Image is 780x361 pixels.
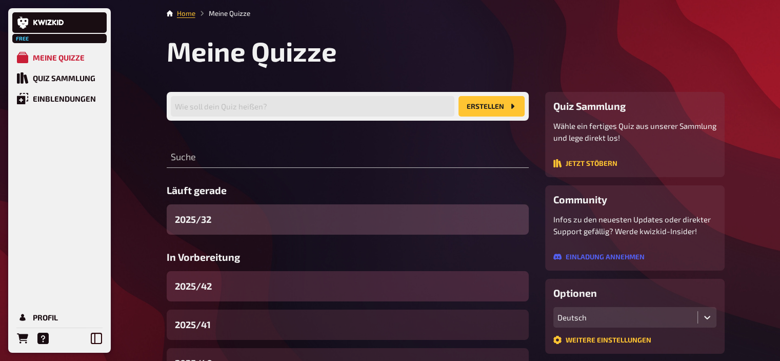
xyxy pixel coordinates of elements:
h1: Meine Quizze [167,35,725,67]
h3: Community [553,194,716,205]
button: Einladung annehmen [553,253,645,261]
p: Infos zu den neuesten Updates oder direkter Support gefällig? Werde kwizkid-Insider! [553,214,716,237]
h3: Läuft gerade [167,184,529,196]
a: Meine Quizze [12,47,107,68]
h3: Quiz Sammlung [553,100,716,112]
p: Wähle ein fertiges Quiz aus unserer Sammlung und lege direkt los! [553,120,716,143]
a: 2025/32 [167,204,529,235]
button: Erstellen [458,96,525,117]
input: Suche [167,147,529,168]
span: Free [13,35,32,42]
div: Einblendungen [33,94,96,103]
a: Hilfe [33,328,53,349]
a: Jetzt stöbern [553,160,617,169]
div: Deutsch [557,313,693,322]
h3: Optionen [553,287,716,299]
span: 2025/41 [175,318,211,332]
a: 2025/41 [167,310,529,340]
a: Weitere Einstellungen [553,336,651,346]
a: 2025/42 [167,271,529,301]
a: Profil [12,307,107,328]
input: Wie soll dein Quiz heißen? [171,96,454,117]
a: Einladung annehmen [553,253,645,262]
div: Profil [33,313,58,322]
a: Quiz Sammlung [12,68,107,88]
h3: In Vorbereitung [167,251,529,263]
a: Home [177,9,195,17]
button: Weitere Einstellungen [553,336,651,344]
a: Bestellungen [12,328,33,349]
span: 2025/42 [175,279,212,293]
div: Quiz Sammlung [33,73,95,83]
span: 2025/32 [175,213,211,226]
li: Home [177,8,195,18]
li: Meine Quizze [195,8,250,18]
a: Einblendungen [12,88,107,109]
div: Meine Quizze [33,53,85,62]
button: Jetzt stöbern [553,159,617,167]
